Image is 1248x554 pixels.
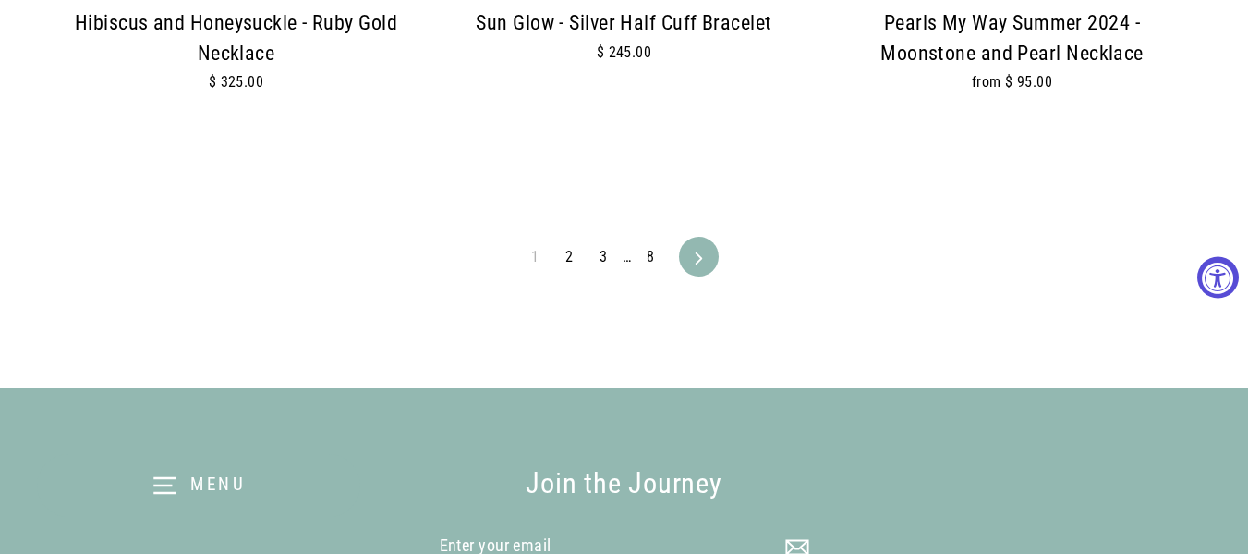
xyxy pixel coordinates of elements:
span: 1 [520,242,550,272]
span: $ 325.00 [209,73,264,91]
span: … [623,250,631,265]
div: Sun Glow - Silver Half Cuff Bracelet [448,8,799,39]
span: $ 245.00 [597,43,652,61]
div: Join the Journey [286,462,962,507]
a: 3 [588,242,618,272]
button: Accessibility Widget, click to open [1197,256,1239,298]
a: 8 [636,242,665,272]
span: from $ 95.00 [972,73,1052,91]
div: Hibiscus and Honeysuckle - Ruby Gold Necklace [61,8,412,69]
a: 2 [554,242,584,272]
button: Menu [37,454,360,517]
span: Menu [190,474,247,495]
div: Pearls My Way Summer 2024 - Moonstone and Pearl Necklace [836,8,1187,69]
